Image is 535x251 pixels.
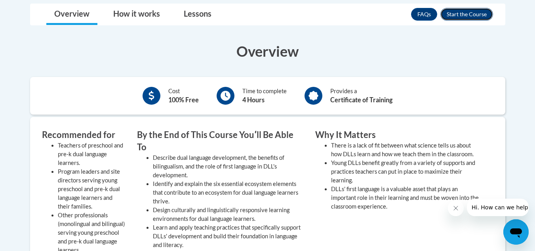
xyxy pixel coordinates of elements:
span: Hi. How can we help? [5,6,64,12]
h3: By the End of This Course Youʹll Be Able To [137,129,303,153]
li: Describe dual language development, the benefits of bilingualism, and the role of first language ... [153,153,303,180]
div: Cost [168,87,199,105]
a: Lessons [176,4,219,25]
li: Identify and explain the six essential ecosystem elements that contribute to an ecosystem for dua... [153,180,303,206]
b: Certificate of Training [330,96,392,103]
li: Program leaders and site directors serving young preschool and pre-k dual language learners and t... [58,167,125,211]
button: Enroll [440,8,493,21]
b: 100% Free [168,96,199,103]
div: Provides a [330,87,392,105]
h3: Recommended for [42,129,125,141]
iframe: Message from company [467,199,529,216]
a: Overview [46,4,97,25]
iframe: Button to launch messaging window [503,219,529,245]
b: 4 Hours [242,96,265,103]
li: DLLs' first language is a valuable asset that plays an important role in their learning and must ... [331,185,482,211]
li: Learn and apply teaching practices that specifically support DLLs' development and build their fo... [153,223,303,249]
a: How it works [105,4,168,25]
div: Time to complete [242,87,287,105]
h3: Why It Matters [315,129,482,141]
li: There is a lack of fit between what science tells us about how DLLs learn and how we teach them i... [331,141,482,159]
iframe: Close message [448,200,464,216]
li: Young DLLs benefit greatly from a variety of supports and practices teachers can put in place to ... [331,159,482,185]
h3: Overview [30,41,505,61]
li: Teachers of preschool and pre-k dual language learners. [58,141,125,167]
a: FAQs [411,8,437,21]
li: Design culturally and linguistically responsive learning environments for dual language learners. [153,206,303,223]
